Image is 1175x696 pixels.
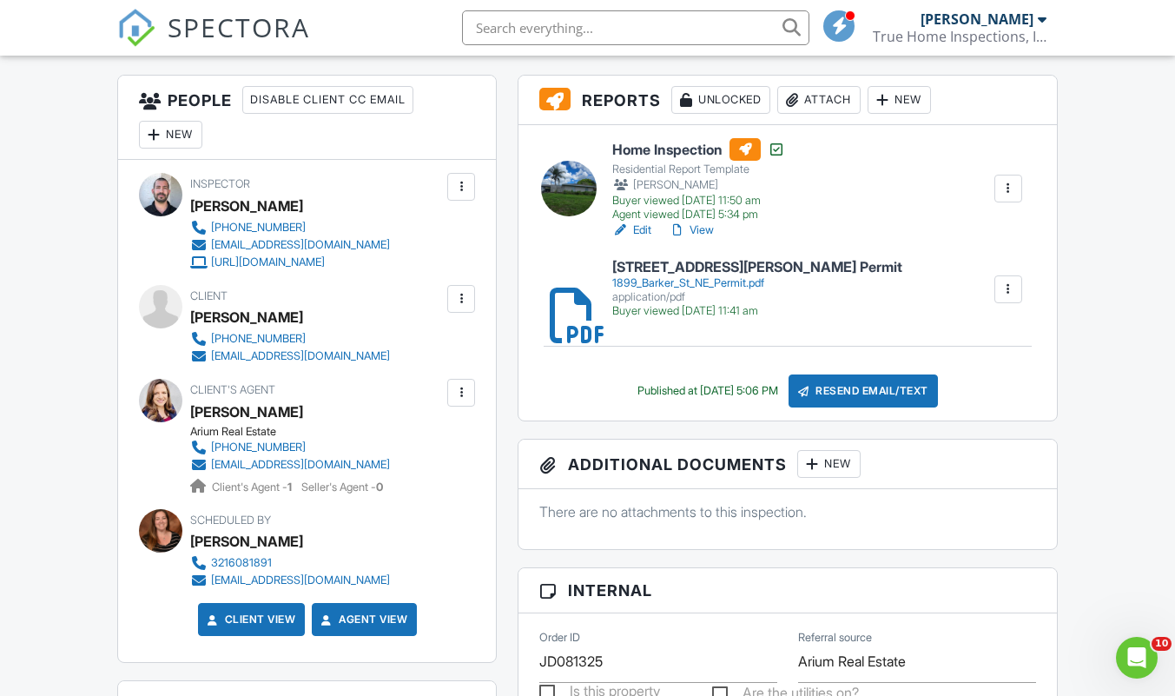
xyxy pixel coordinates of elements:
[612,222,651,239] a: Edit
[190,383,275,396] span: Client's Agent
[118,76,496,160] h3: People
[212,481,294,494] span: Client's Agent -
[190,572,390,589] a: [EMAIL_ADDRESS][DOMAIN_NAME]
[612,260,902,275] h6: [STREET_ADDRESS][PERSON_NAME] Permit
[190,399,303,425] a: [PERSON_NAME]
[287,481,292,494] strong: 1
[798,629,872,645] label: Referral source
[789,375,938,408] div: Resend Email/Text
[318,611,407,628] a: Agent View
[612,208,785,222] div: Agent viewed [DATE] 5:34 pm
[1116,637,1158,679] iframe: Intercom live chat
[637,384,778,398] div: Published at [DATE] 5:06 PM
[190,528,303,554] div: [PERSON_NAME]
[211,349,390,363] div: [EMAIL_ADDRESS][DOMAIN_NAME]
[921,10,1033,28] div: [PERSON_NAME]
[873,28,1046,45] div: True Home Inspections, Inc
[190,254,390,271] a: [URL][DOMAIN_NAME]
[612,304,902,318] div: Buyer viewed [DATE] 11:41 am
[777,86,861,114] div: Attach
[376,481,383,494] strong: 0
[612,176,785,194] div: [PERSON_NAME]
[190,439,390,456] a: [PHONE_NUMBER]
[211,332,306,346] div: [PHONE_NUMBER]
[168,9,310,45] span: SPECTORA
[211,573,390,587] div: [EMAIL_ADDRESS][DOMAIN_NAME]
[211,556,272,570] div: 3216081891
[211,441,306,454] div: [PHONE_NUMBER]
[190,236,390,254] a: [EMAIL_ADDRESS][DOMAIN_NAME]
[797,450,861,478] div: New
[539,502,1035,521] p: There are no attachments to this inspection.
[612,290,902,304] div: application/pdf
[462,10,809,45] input: Search everything...
[190,348,390,365] a: [EMAIL_ADDRESS][DOMAIN_NAME]
[190,177,250,190] span: Inspector
[612,194,785,208] div: Buyer viewed [DATE] 11:50 am
[204,611,296,628] a: Client View
[190,425,404,439] div: Arium Real Estate
[117,9,155,47] img: The Best Home Inspection Software - Spectora
[211,238,390,252] div: [EMAIL_ADDRESS][DOMAIN_NAME]
[211,255,325,269] div: [URL][DOMAIN_NAME]
[211,221,306,235] div: [PHONE_NUMBER]
[242,86,413,114] div: Disable Client CC Email
[518,568,1056,613] h3: Internal
[190,193,303,219] div: [PERSON_NAME]
[671,86,770,114] div: Unlocked
[190,514,271,527] span: Scheduled By
[190,304,303,330] div: [PERSON_NAME]
[518,440,1056,489] h3: Additional Documents
[612,138,785,222] a: Home Inspection Residential Report Template [PERSON_NAME] Buyer viewed [DATE] 11:50 am Agent view...
[211,458,390,472] div: [EMAIL_ADDRESS][DOMAIN_NAME]
[539,629,580,645] label: Order ID
[190,554,390,572] a: 3216081891
[190,330,390,348] a: [PHONE_NUMBER]
[1152,637,1172,651] span: 10
[612,276,902,290] div: 1899_Barker_St_NE_Permit.pdf
[117,23,310,60] a: SPECTORA
[190,219,390,236] a: [PHONE_NUMBER]
[301,481,383,494] span: Seller's Agent -
[612,138,785,161] h6: Home Inspection
[139,121,202,149] div: New
[669,222,714,239] a: View
[190,456,390,474] a: [EMAIL_ADDRESS][DOMAIN_NAME]
[612,260,902,318] a: [STREET_ADDRESS][PERSON_NAME] Permit 1899_Barker_St_NE_Permit.pdf application/pdf Buyer viewed [D...
[868,86,931,114] div: New
[190,289,228,302] span: Client
[518,76,1056,125] h3: Reports
[612,162,785,176] div: Residential Report Template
